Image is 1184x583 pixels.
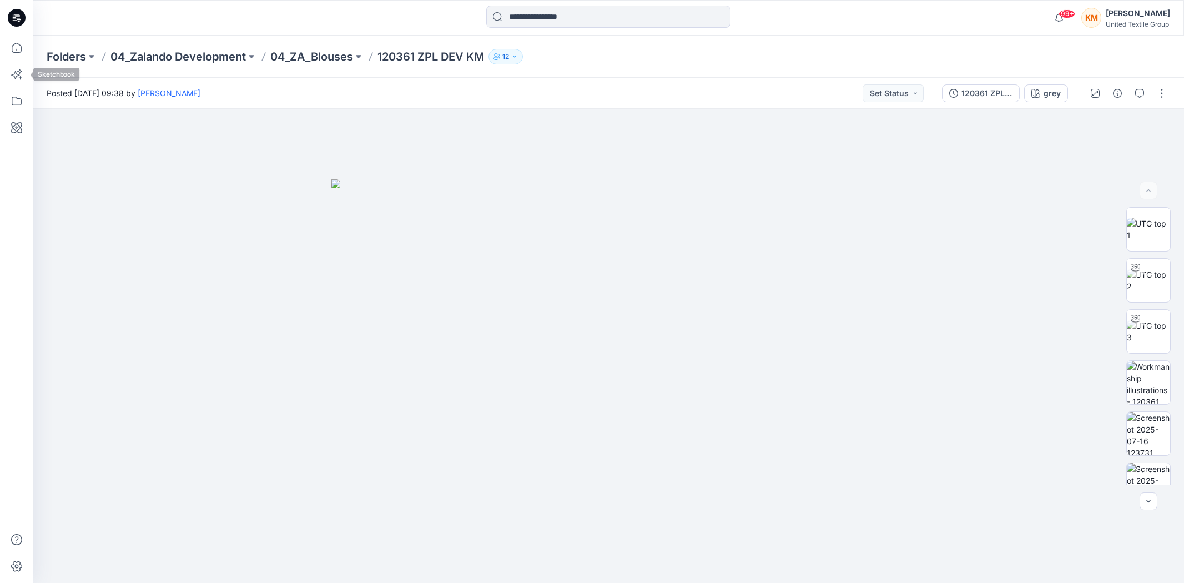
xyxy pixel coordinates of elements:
[1127,412,1170,455] img: Screenshot 2025-07-16 123731
[138,88,200,98] a: [PERSON_NAME]
[1081,8,1101,28] div: KM
[1024,84,1068,102] button: grey
[1059,9,1075,18] span: 99+
[1127,320,1170,343] img: UTG top 3
[270,49,353,64] a: 04_ZA_Blouses
[1044,87,1061,99] div: grey
[942,84,1020,102] button: 120361 ZPL DEV KM
[47,87,200,99] span: Posted [DATE] 09:38 by
[1127,361,1170,404] img: Workmanship illustrations - 120361
[1127,218,1170,241] img: UTG top 1
[331,179,886,583] img: eyJhbGciOiJIUzI1NiIsImtpZCI6IjAiLCJzbHQiOiJzZXMiLCJ0eXAiOiJKV1QifQ.eyJkYXRhIjp7InR5cGUiOiJzdG9yYW...
[488,49,523,64] button: 12
[1109,84,1126,102] button: Details
[1106,20,1170,28] div: United Textile Group
[502,51,509,63] p: 12
[961,87,1012,99] div: 120361 ZPL DEV KM
[1127,269,1170,292] img: UTG top 2
[377,49,484,64] p: 120361 ZPL DEV KM
[110,49,246,64] a: 04_Zalando Development
[1106,7,1170,20] div: [PERSON_NAME]
[1127,463,1170,506] img: Screenshot 2025-07-16 123723
[47,49,86,64] a: Folders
